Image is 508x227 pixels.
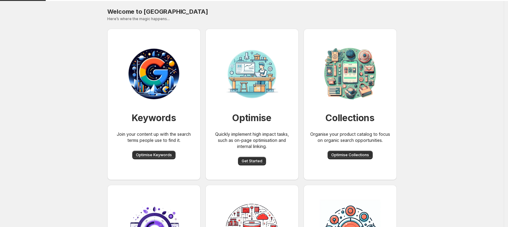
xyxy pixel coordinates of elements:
[325,112,375,124] h1: Collections
[320,43,381,104] img: Collection organisation for SEO
[308,131,392,143] p: Organise your product catalog to focus on organic search opportunities.
[107,16,397,21] p: Here’s where the magic happens...
[328,151,373,159] button: Optimise Collections
[107,8,208,15] span: Welcome to [GEOGRAPHIC_DATA]
[238,157,266,165] button: Get Started
[331,153,369,157] span: Optimise Collections
[222,43,282,104] img: Workbench for SEO
[232,112,272,124] h1: Optimise
[123,43,184,104] img: Workbench for SEO
[136,153,172,157] span: Optimise Keywords
[112,131,196,143] p: Join your content up with the search terms people use to find it.
[210,131,294,150] p: Quickly implement high impact tasks, such as on-page optimisation and internal linking.
[242,159,262,164] span: Get Started
[132,151,176,159] button: Optimise Keywords
[132,112,176,124] h1: Keywords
